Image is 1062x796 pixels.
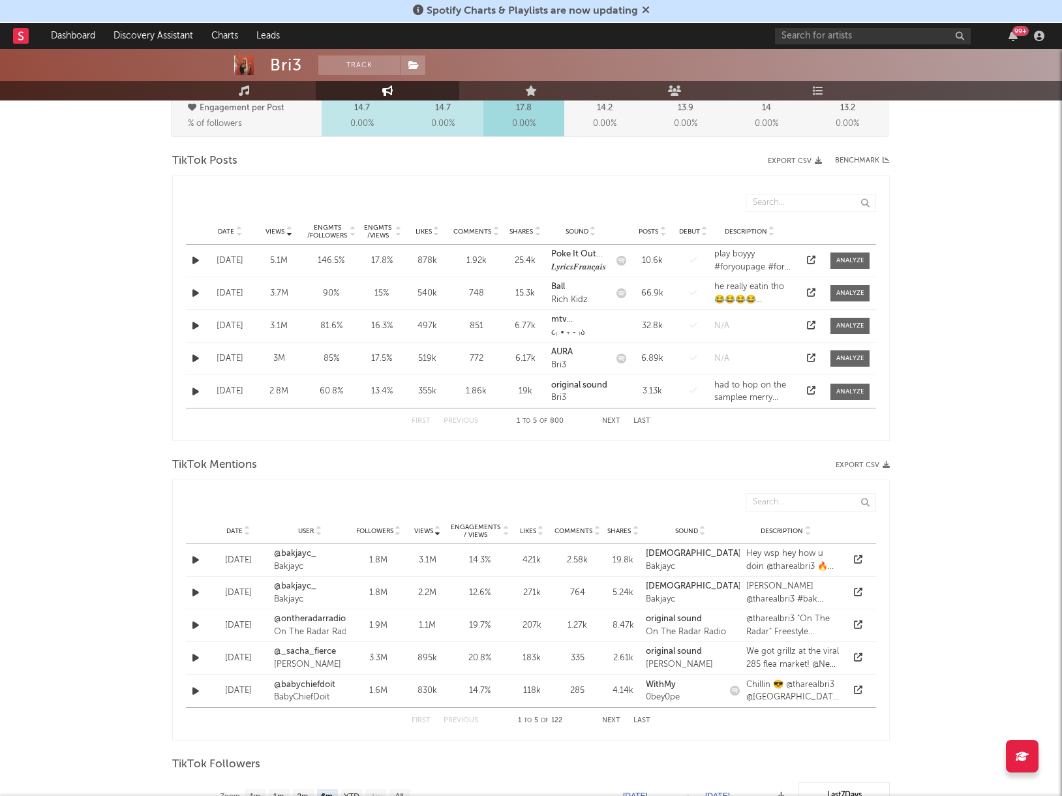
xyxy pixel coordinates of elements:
div: Bri3 [270,55,302,75]
div: 13.4 % [362,385,401,398]
div: ૮₍ • ˕ - ₎ა [551,326,610,339]
div: 1.9M [352,619,404,632]
div: 15 % [362,287,401,300]
strong: original sound [646,615,702,623]
a: original soundBri3 [551,379,610,405]
button: Previous [444,418,478,425]
div: [DATE] [209,554,267,567]
div: 497k [408,320,447,333]
div: 90 % [307,287,356,300]
div: 1.92k [453,254,499,268]
span: TikTok Followers [172,757,260,773]
div: 748 [453,287,499,300]
div: N/A [714,320,795,333]
div: 183k [515,652,548,665]
div: 772 [453,352,499,365]
span: Engagements / Views [450,523,501,539]
span: Views [414,527,433,535]
div: 2.2M [411,587,444,600]
button: 99+ [1009,31,1018,41]
div: 1.1M [411,619,444,632]
div: 2.61k [607,652,639,665]
input: Search for artists [775,28,971,44]
a: BallRich Kidz [551,281,610,306]
div: 25.4k [506,254,545,268]
a: @bakjayc_ [274,547,346,560]
div: 3.1M [258,320,300,333]
p: 14.2 [597,100,613,116]
div: 118k [515,684,548,697]
span: TikTok Posts [172,153,237,169]
span: 0.00 % [836,116,859,132]
span: of [541,718,549,724]
div: 519k [408,352,447,365]
div: had to hop on the samplee merry christmas🎄 [714,379,795,405]
div: 207k [515,619,548,632]
div: 851 [453,320,499,333]
div: 19.8k [607,554,639,567]
div: 3.13k [633,385,672,398]
span: Comments [554,527,592,535]
a: @_sacha_fierce [274,645,346,658]
div: Engmts / Followers [307,224,348,239]
a: Charts [202,23,247,49]
span: Date [218,228,234,236]
strong: [DEMOGRAPHIC_DATA] YN flow [646,582,774,590]
strong: Poke It Out (with [PERSON_NAME]) [551,250,621,284]
span: User [298,527,314,535]
div: Benchmark [835,153,890,169]
div: 1.8M [352,554,404,567]
div: 764 [554,587,600,600]
div: [DATE] [209,684,267,697]
span: Shares [509,228,533,236]
div: 878k [408,254,447,268]
div: play boyyy #foryoupage #foru #viral #costume [714,248,795,273]
div: [PERSON_NAME] @tharealbri3 #bak #jayc #fy [746,580,840,605]
div: 540k [408,287,447,300]
button: Next [602,418,620,425]
div: 85 % [307,352,356,365]
p: 13.9 [678,100,693,116]
div: 𝑳𝒚𝒓𝒊𝒄𝒔𝑭𝒓𝒂𝒏𝒄̧𝒂𝒊𝒔 [551,261,610,274]
div: 5.1M [258,254,300,268]
div: 6.17k [506,352,545,365]
span: 0.00 % [755,116,778,132]
span: Sound [566,228,588,236]
div: 421k [515,554,548,567]
p: 14 [762,100,771,116]
span: Shares [607,527,631,535]
div: 285 [554,684,600,697]
span: to [524,718,532,724]
div: 4.14k [607,684,639,697]
div: 1.6M [352,684,404,697]
div: 15.3k [506,287,545,300]
div: 2.8M [258,385,300,398]
span: Views [265,228,284,236]
div: 3.3M [352,652,404,665]
div: 20.8 % [450,652,509,665]
div: [PERSON_NAME] [274,658,346,671]
button: Track [318,55,400,75]
span: Debut [679,228,700,236]
div: 3M [258,352,300,365]
span: Spotify Charts & Playlists are now updating [427,6,638,16]
a: Leads [247,23,289,49]
a: original soundOn The Radar Radio [646,613,726,638]
div: 8.47k [607,619,639,632]
div: Chillin 😎 @tharealbri3 @[GEOGRAPHIC_DATA] #explorepage #babychiefdoit #fypシ゚viral [746,679,840,704]
span: 0.00 % [350,116,374,132]
div: We got grillz at the viral 285 flea market! @News Stew @tharealbri3 • #_sacha_fierce [746,645,840,671]
button: First [412,418,431,425]
div: [DATE] [209,385,251,398]
p: 14.7 [354,100,370,116]
div: @tharealbri3 "On The Radar" Freestyle #ontheradarradio [746,613,840,638]
div: [DATE] [209,254,251,268]
input: Search... [746,493,876,512]
strong: original sound [551,381,607,390]
div: 1 5 122 [504,713,576,729]
a: Discovery Assistant [104,23,202,49]
div: 19k [506,385,545,398]
a: [DEMOGRAPHIC_DATA] YN flowBakjayc [646,580,774,605]
strong: mtv downtown [551,315,595,337]
div: Bakjayc [646,593,774,606]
